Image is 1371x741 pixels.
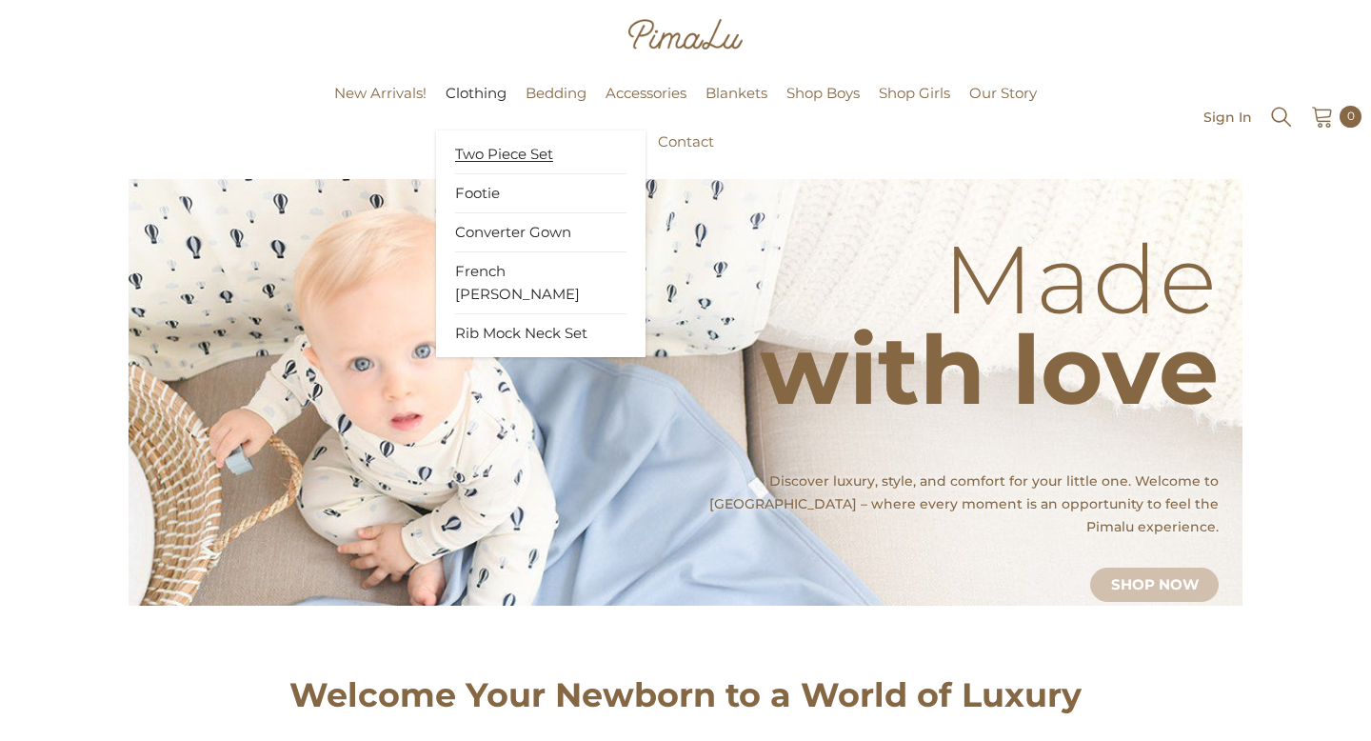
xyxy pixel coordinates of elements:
[436,82,516,130] a: Clothing
[760,365,1219,374] p: with love
[1269,103,1294,130] summary: Search
[455,174,626,213] a: Footie
[10,110,70,125] a: Pimalu
[455,314,626,352] a: Rib Mock Neck Set
[879,84,950,102] span: Shop Girls
[1090,568,1219,602] a: Shop Now
[334,84,427,102] span: New Arrivals!
[455,324,587,342] span: Rib Mock Neck Set
[455,135,626,174] a: Two Piece Set
[129,682,1242,709] h2: Welcome Your Newborn to a World of Luxury
[325,82,436,130] a: New Arrivals!
[606,84,686,102] span: Accessories
[1347,106,1355,127] span: 0
[777,82,869,130] a: Shop Boys
[455,252,626,314] a: French [PERSON_NAME]
[526,84,586,102] span: Bedding
[1203,110,1252,124] span: Sign In
[455,213,626,252] a: Converter Gown
[658,132,714,150] span: Contact
[760,274,1219,284] p: Made
[628,19,743,50] img: Pimalu
[786,84,860,102] span: Shop Boys
[705,84,767,102] span: Blankets
[455,223,571,241] span: Converter Gown
[455,184,500,202] span: Footie
[869,82,960,130] a: Shop Girls
[516,82,596,130] a: Bedding
[681,470,1219,538] p: Discover luxury, style, and comfort for your little one. Welcome to [GEOGRAPHIC_DATA] – where eve...
[648,130,724,179] a: Contact
[1203,110,1252,124] a: Sign In
[969,84,1037,102] span: Our Story
[696,82,777,130] a: Blankets
[446,84,507,103] span: Clothing
[455,145,553,164] span: Two Piece Set
[960,82,1046,130] a: Our Story
[455,262,580,303] span: French [PERSON_NAME]
[596,82,696,130] a: Accessories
